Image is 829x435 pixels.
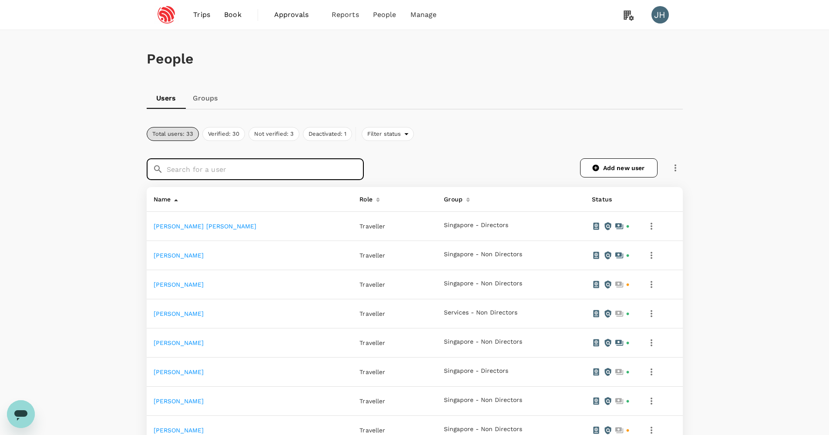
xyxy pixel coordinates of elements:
[147,127,199,141] button: Total users: 33
[444,368,508,375] button: Singapore - Directors
[359,427,385,434] span: Traveller
[359,339,385,346] span: Traveller
[7,400,35,428] iframe: Button to launch messaging window
[147,51,683,67] h1: People
[186,88,225,109] a: Groups
[359,310,385,317] span: Traveller
[410,10,437,20] span: Manage
[154,281,204,288] a: [PERSON_NAME]
[585,187,637,212] th: Status
[359,281,385,288] span: Traveller
[444,309,517,316] button: Services - Non Directors
[274,10,318,20] span: Approvals
[154,368,204,375] a: [PERSON_NAME]
[202,127,245,141] button: Verified: 30
[193,10,210,20] span: Trips
[154,223,257,230] a: [PERSON_NAME] [PERSON_NAME]
[580,158,658,177] a: Add new user
[154,427,204,434] a: [PERSON_NAME]
[359,398,385,405] span: Traveller
[362,130,405,138] span: Filter status
[356,191,373,204] div: Role
[359,223,385,230] span: Traveller
[154,398,204,405] a: [PERSON_NAME]
[167,158,364,180] input: Search for a user
[373,10,396,20] span: People
[440,191,463,204] div: Group
[147,88,186,109] a: Users
[154,339,204,346] a: [PERSON_NAME]
[359,368,385,375] span: Traveller
[154,252,204,259] a: [PERSON_NAME]
[651,6,669,23] div: JH
[303,127,352,141] button: Deactivated: 1
[362,127,414,141] div: Filter status
[444,426,522,433] button: Singapore - Non Directors
[224,10,242,20] span: Book
[444,251,522,258] button: Singapore - Non Directors
[150,191,171,204] div: Name
[444,280,522,287] button: Singapore - Non Directors
[147,5,187,24] img: Espressif Systems Singapore Pte Ltd
[248,127,299,141] button: Not verified: 3
[444,338,522,345] button: Singapore - Non Directors
[154,310,204,317] a: [PERSON_NAME]
[359,252,385,259] span: Traveller
[444,397,522,404] button: Singapore - Non Directors
[332,10,359,20] span: Reports
[444,222,508,229] button: Singapore - Directors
